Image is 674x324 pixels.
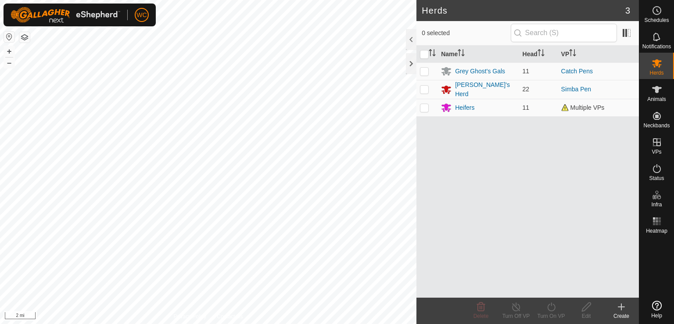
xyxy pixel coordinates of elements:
[523,86,530,93] span: 22
[538,50,545,58] p-sorticon: Activate to sort
[523,68,530,75] span: 11
[651,313,662,318] span: Help
[561,68,593,75] a: Catch Pens
[519,46,558,63] th: Head
[652,149,661,155] span: VPs
[534,312,569,320] div: Turn On VP
[11,7,120,23] img: Gallagher Logo
[455,80,515,99] div: [PERSON_NAME]'s Herd
[649,70,663,76] span: Herds
[639,297,674,322] a: Help
[4,58,14,68] button: –
[523,104,530,111] span: 11
[422,29,510,38] span: 0 selected
[644,18,669,23] span: Schedules
[649,176,664,181] span: Status
[19,32,30,43] button: Map Layers
[558,46,639,63] th: VP
[473,313,489,319] span: Delete
[646,228,667,234] span: Heatmap
[458,50,465,58] p-sorticon: Activate to sort
[604,312,639,320] div: Create
[642,44,671,49] span: Notifications
[647,97,666,102] span: Animals
[4,32,14,42] button: Reset Map
[455,103,474,112] div: Heifers
[561,86,591,93] a: Simba Pen
[569,312,604,320] div: Edit
[569,50,576,58] p-sorticon: Activate to sort
[437,46,519,63] th: Name
[651,202,662,207] span: Infra
[643,123,670,128] span: Neckbands
[511,24,617,42] input: Search (S)
[455,67,505,76] div: Grey Ghost's Gals
[498,312,534,320] div: Turn Off VP
[4,46,14,57] button: +
[136,11,147,20] span: WC
[174,313,207,320] a: Privacy Policy
[217,313,243,320] a: Contact Us
[625,4,630,17] span: 3
[429,50,436,58] p-sorticon: Activate to sort
[561,104,605,111] span: Multiple VPs
[422,5,625,16] h2: Herds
